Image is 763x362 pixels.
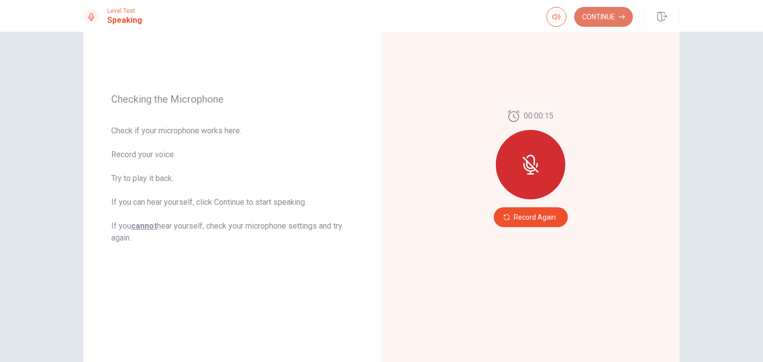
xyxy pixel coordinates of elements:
[524,110,553,122] span: 00:00:15
[111,125,354,244] span: Check if your microphone works here. Record your voice. Try to play it back. If you can hear your...
[131,221,157,231] u: cannot
[494,207,568,227] button: Record Again
[111,93,354,105] span: Checking the Microphone
[107,14,142,26] h1: Speaking
[107,7,142,14] span: Level Test
[574,7,633,27] button: Continue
